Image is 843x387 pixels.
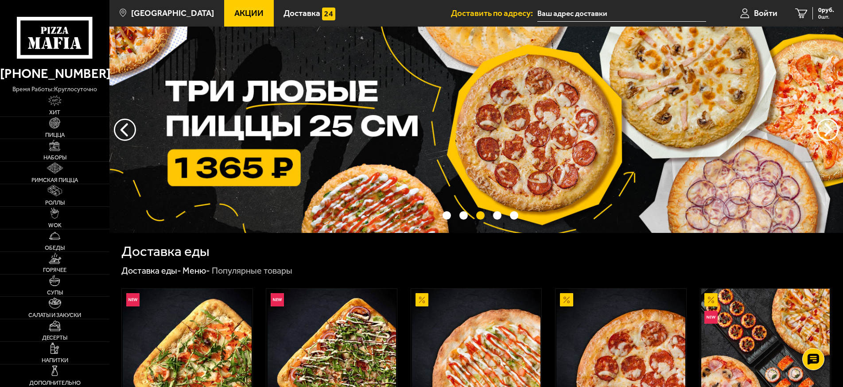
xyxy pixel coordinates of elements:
[284,9,320,17] span: Доставка
[212,265,292,277] div: Популярные товары
[121,244,210,259] h1: Доставка еды
[537,5,706,22] input: Ваш адрес доставки
[121,265,181,276] a: Доставка еды-
[510,211,518,220] button: точки переключения
[131,9,214,17] span: [GEOGRAPHIC_DATA]
[816,119,839,141] button: предыдущий
[42,357,68,363] span: Напитки
[459,211,468,220] button: точки переключения
[818,7,834,13] span: 0 руб.
[29,380,81,386] span: Дополнительно
[560,293,573,306] img: Акционный
[43,267,66,273] span: Горячее
[49,109,60,115] span: Хит
[45,132,65,138] span: Пицца
[493,211,501,220] button: точки переключения
[818,14,834,19] span: 0 шт.
[42,335,67,341] span: Десерты
[126,293,140,306] img: Новинка
[443,211,451,220] button: точки переключения
[704,311,718,324] img: Новинка
[183,265,210,276] a: Меню-
[476,211,485,220] button: точки переключения
[45,200,65,205] span: Роллы
[45,245,65,251] span: Обеды
[754,9,777,17] span: Войти
[416,293,429,306] img: Акционный
[451,9,537,17] span: Доставить по адресу:
[31,177,78,183] span: Римская пицца
[271,293,284,306] img: Новинка
[28,312,81,318] span: Салаты и закуски
[47,290,63,295] span: Супы
[114,119,136,141] button: следующий
[704,293,718,306] img: Акционный
[322,8,335,21] img: 15daf4d41897b9f0e9f617042186c801.svg
[234,9,264,17] span: Акции
[43,155,66,160] span: Наборы
[48,222,62,228] span: WOK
